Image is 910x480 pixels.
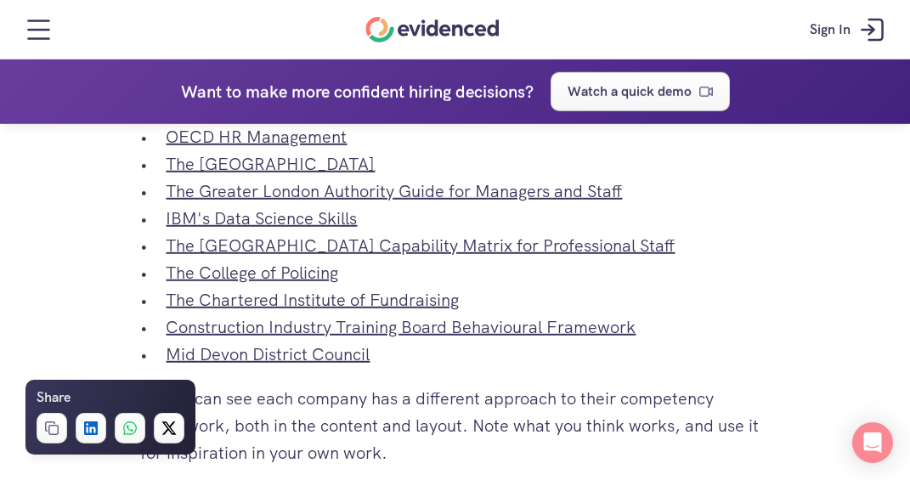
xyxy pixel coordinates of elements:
[167,262,339,284] a: The College of Policing
[167,234,675,257] a: The [GEOGRAPHIC_DATA] Capability Matrix for Professional Staff
[551,72,730,111] a: Watch a quick demo
[167,153,376,175] a: The [GEOGRAPHIC_DATA]
[167,343,370,365] a: Mid Devon District Council
[181,78,534,105] h4: Want to make more confident hiring decisions?
[810,19,851,41] p: Sign In
[167,126,348,148] a: OECD HR Management
[797,4,902,55] a: Sign In
[141,385,770,466] p: As you can see each company has a different approach to their competency framework, both in the c...
[366,17,500,42] a: Home
[167,207,358,229] a: IBM's Data Science Skills
[167,289,460,311] a: The Chartered Institute of Fundraising
[167,316,636,338] a: Construction Industry Training Board Behavioural Framework
[167,180,623,202] a: The Greater London Authority Guide for Managers and Staff
[568,81,692,103] p: Watch a quick demo
[852,422,893,463] div: Open Intercom Messenger
[37,387,71,409] h6: Share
